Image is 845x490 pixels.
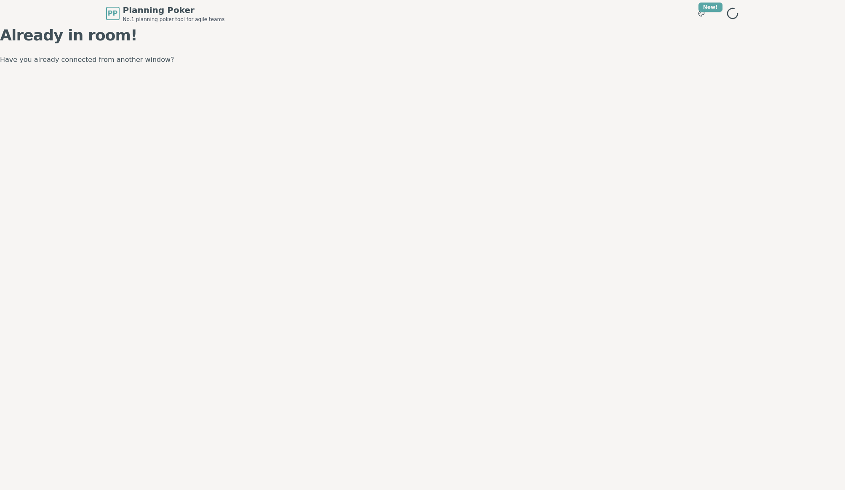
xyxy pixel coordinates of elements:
[698,3,722,12] div: New!
[123,4,225,16] span: Planning Poker
[108,8,117,19] span: PP
[106,4,225,23] a: PPPlanning PokerNo.1 planning poker tool for agile teams
[123,16,225,23] span: No.1 planning poker tool for agile teams
[694,6,709,21] button: New!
